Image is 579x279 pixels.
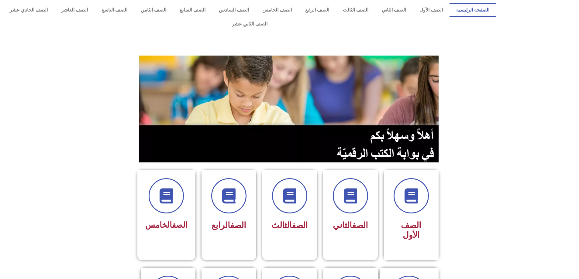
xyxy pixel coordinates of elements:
a: الصف [230,220,246,230]
a: الصف [352,220,368,230]
a: الصف السابع [173,3,212,17]
span: الصف الأول [401,220,421,240]
a: الصف الأول [413,3,450,17]
a: الصف العاشر [54,3,95,17]
a: الصف [172,220,188,230]
a: الصف التاسع [95,3,134,17]
a: الصف الحادي عشر [3,3,54,17]
span: الثالث [271,220,308,230]
a: الصف السادس [212,3,256,17]
a: الصف الخامس [256,3,298,17]
a: الصف الرابع [298,3,336,17]
span: الثاني [333,220,368,230]
a: الصف الثاني [375,3,413,17]
a: الصف الثامن [134,3,173,17]
span: الرابع [212,220,246,230]
a: الصفحة الرئيسية [450,3,496,17]
a: الصف الثالث [336,3,375,17]
a: الصف الثاني عشر [3,17,496,31]
a: الصف [292,220,308,230]
span: الخامس [145,220,188,230]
